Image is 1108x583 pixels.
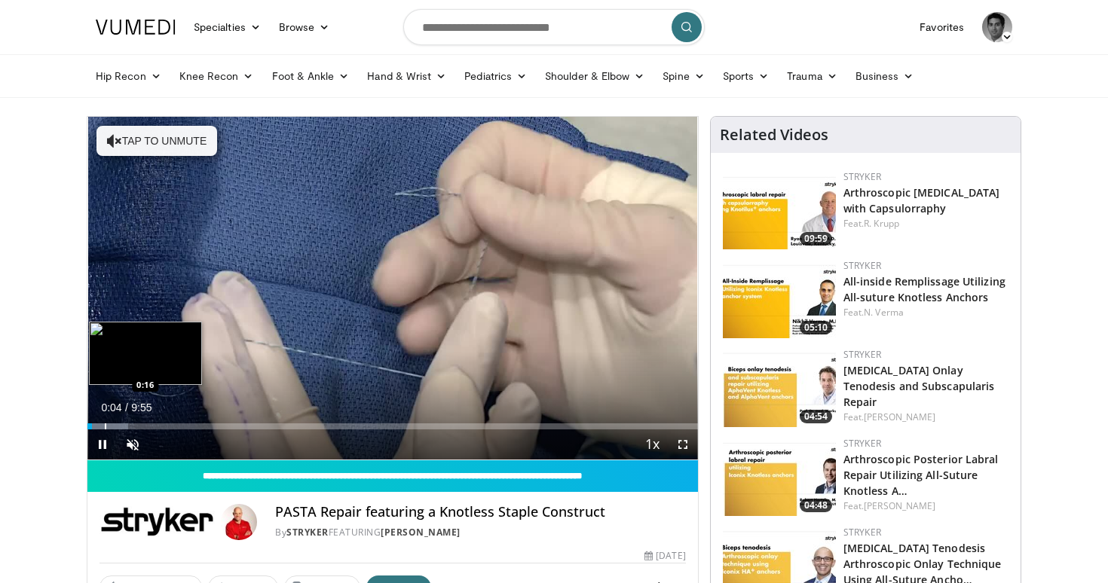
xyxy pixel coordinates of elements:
span: 9:55 [131,401,152,414]
h4: PASTA Repair featuring a Knotless Staple Construct [275,504,685,520]
div: [DATE] [644,549,685,563]
a: Pediatrics [455,61,536,91]
span: / [125,401,128,414]
div: Progress Bar [87,423,698,429]
img: d2f6a426-04ef-449f-8186-4ca5fc42937c.150x105_q85_crop-smart_upscale.jpg [723,437,836,516]
button: Fullscreen [668,429,698,459]
a: 09:59 [723,170,836,249]
a: Shoulder & Elbow [536,61,653,91]
a: N. Verma [864,306,904,319]
img: Stryker [99,504,215,540]
div: Feat. [843,499,1009,513]
a: 05:10 [723,259,836,338]
span: 04:48 [800,499,832,512]
img: f0e53f01-d5db-4f12-81ed-ecc49cba6117.150x105_q85_crop-smart_upscale.jpg [723,348,836,427]
a: Trauma [778,61,846,91]
a: 04:48 [723,437,836,516]
img: VuMedi Logo [96,20,176,35]
a: 04:54 [723,348,836,427]
span: 0:04 [101,401,121,414]
a: Spine [653,61,713,91]
img: 0dbaa052-54c8-49be-8279-c70a6c51c0f9.150x105_q85_crop-smart_upscale.jpg [723,259,836,338]
a: Sports [714,61,779,91]
span: 09:59 [800,232,832,246]
img: c8a3b2cc-5bd4-4878-862c-e86fdf4d853b.150x105_q85_crop-smart_upscale.jpg [723,170,836,249]
a: Stryker [843,259,881,272]
img: Avatar [221,504,257,540]
a: Arthroscopic [MEDICAL_DATA] with Capsulorraphy [843,185,1000,215]
a: Stryker [843,170,881,183]
div: Feat. [843,411,1009,424]
a: Stryker [286,526,329,539]
a: [PERSON_NAME] [381,526,461,539]
a: Stryker [843,526,881,539]
input: Search topics, interventions [403,9,705,45]
a: Hip Recon [87,61,170,91]
a: Hand & Wrist [358,61,455,91]
a: [PERSON_NAME] [864,499,935,512]
a: Stryker [843,437,881,450]
a: R. Krupp [864,217,899,230]
div: Feat. [843,217,1009,230]
img: Avatar [982,12,1012,42]
a: Business [846,61,923,91]
button: Tap to unmute [96,126,217,156]
video-js: Video Player [87,117,698,460]
button: Unmute [118,429,148,459]
div: Feat. [843,306,1009,319]
button: Playback Rate [638,429,668,459]
a: [MEDICAL_DATA] Onlay Tenodesis and Subscapularis Repair [843,363,995,409]
div: By FEATURING [275,526,685,539]
h4: Related Videos [720,126,828,144]
a: Knee Recon [170,61,263,91]
a: Stryker [843,348,881,361]
a: Browse [270,12,339,42]
a: All-inside Remplissage Utilizing All-suture Knotless Anchors [843,274,1005,304]
span: 04:54 [800,410,832,423]
a: Arthroscopic Posterior Labral Repair Utilizing All-Suture Knotless A… [843,452,999,498]
button: Pause [87,429,118,459]
span: 05:10 [800,321,832,334]
a: Favorites [911,12,973,42]
a: Specialties [185,12,270,42]
a: [PERSON_NAME] [864,411,935,423]
img: image.jpeg [89,322,202,385]
a: Foot & Ankle [263,61,359,91]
